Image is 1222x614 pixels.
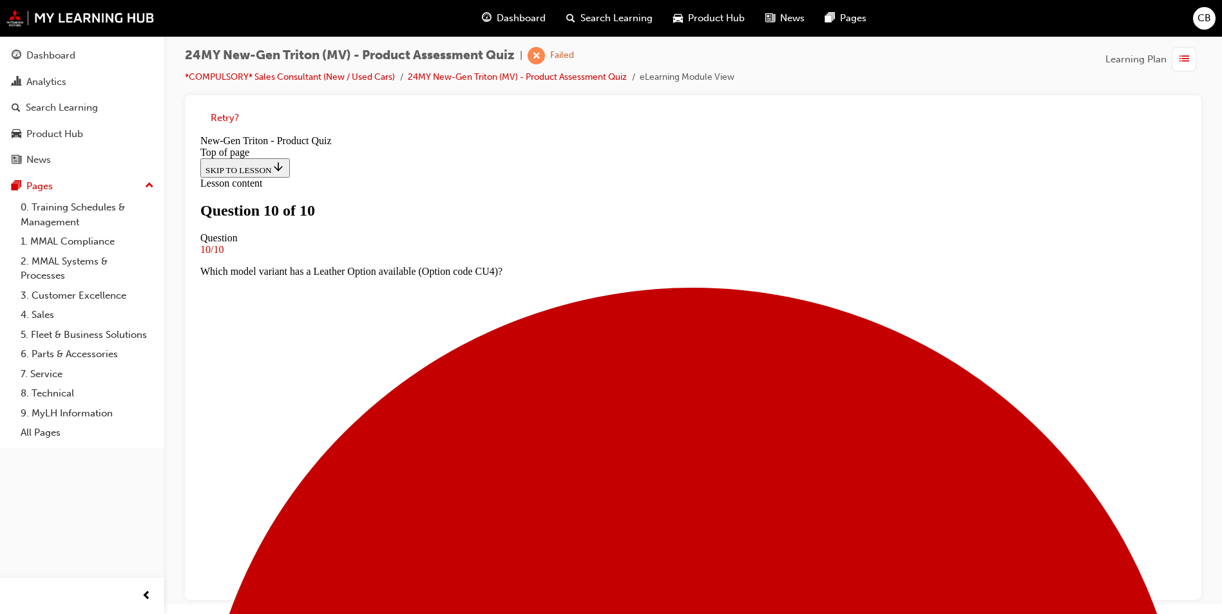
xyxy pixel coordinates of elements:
a: 9. MyLH Information [15,404,159,423]
button: Retry? [211,111,239,126]
a: Analytics [5,70,159,94]
a: All Pages [15,423,159,443]
div: 10/10 [5,114,991,126]
button: SKIP TO LESSON [5,28,95,48]
span: guage-icon [12,50,21,62]
a: *COMPULSORY* Sales Consultant (New / Used Cars) [185,71,395,82]
a: news-iconNews [755,5,815,32]
span: news-icon [765,10,775,26]
span: prev-icon [142,588,151,604]
a: News [5,148,159,172]
button: Pages [5,174,159,198]
span: 24MY New-Gen Triton (MV) - Product Assessment Quiz [185,48,515,63]
div: Question [5,102,991,114]
div: Pages [26,179,53,194]
a: 2. MMAL Systems & Processes [15,252,159,286]
span: search-icon [12,102,21,114]
span: chart-icon [12,77,21,88]
span: list-icon [1179,51,1189,68]
a: car-iconProduct Hub [663,5,755,32]
span: | [520,48,522,63]
span: up-icon [145,178,154,194]
a: 7. Service [15,364,159,384]
span: Pages [840,11,866,26]
span: search-icon [566,10,575,26]
span: Learning Plan [1105,52,1167,67]
a: search-iconSearch Learning [556,5,663,32]
span: car-icon [12,129,21,140]
div: Top of page [5,17,991,28]
button: DashboardAnalyticsSearch LearningProduct HubNews [5,41,159,174]
img: mmal [6,10,155,26]
a: 6. Parts & Accessories [15,344,159,364]
span: pages-icon [825,10,835,26]
span: news-icon [12,154,21,166]
span: Search Learning [580,11,653,26]
div: Failed [550,50,574,62]
a: 8. Technical [15,384,159,404]
span: learningRecordVerb_FAIL-icon [528,47,545,64]
button: Learning Plan [1105,47,1201,71]
a: 3. Customer Excellence [15,286,159,306]
p: Which model variant has a Leather Option available (Option code CU4)? [5,136,991,147]
span: Dashboard [497,11,546,26]
span: Lesson content [5,48,67,59]
h1: Question 10 of 10 [5,72,991,89]
a: 4. Sales [15,305,159,325]
span: SKIP TO LESSON [10,35,90,45]
li: eLearning Module View [640,70,734,85]
span: pages-icon [12,181,21,192]
div: Search Learning [26,100,98,115]
div: Dashboard [26,48,75,63]
div: New-Gen Triton - Product Quiz [5,5,991,17]
span: CB [1198,11,1211,26]
span: car-icon [673,10,683,26]
button: CB [1193,7,1216,30]
div: Product Hub [26,127,83,142]
a: Product Hub [5,122,159,146]
a: guage-iconDashboard [472,5,556,32]
a: 24MY New-Gen Triton (MV) - Product Assessment Quiz [408,71,627,82]
div: News [26,153,51,167]
span: News [780,11,805,26]
a: pages-iconPages [815,5,877,32]
a: 5. Fleet & Business Solutions [15,325,159,345]
a: 0. Training Schedules & Management [15,198,159,232]
a: Search Learning [5,96,159,120]
div: Analytics [26,75,66,89]
span: Product Hub [688,11,745,26]
a: 1. MMAL Compliance [15,232,159,252]
span: guage-icon [482,10,492,26]
a: Dashboard [5,44,159,68]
